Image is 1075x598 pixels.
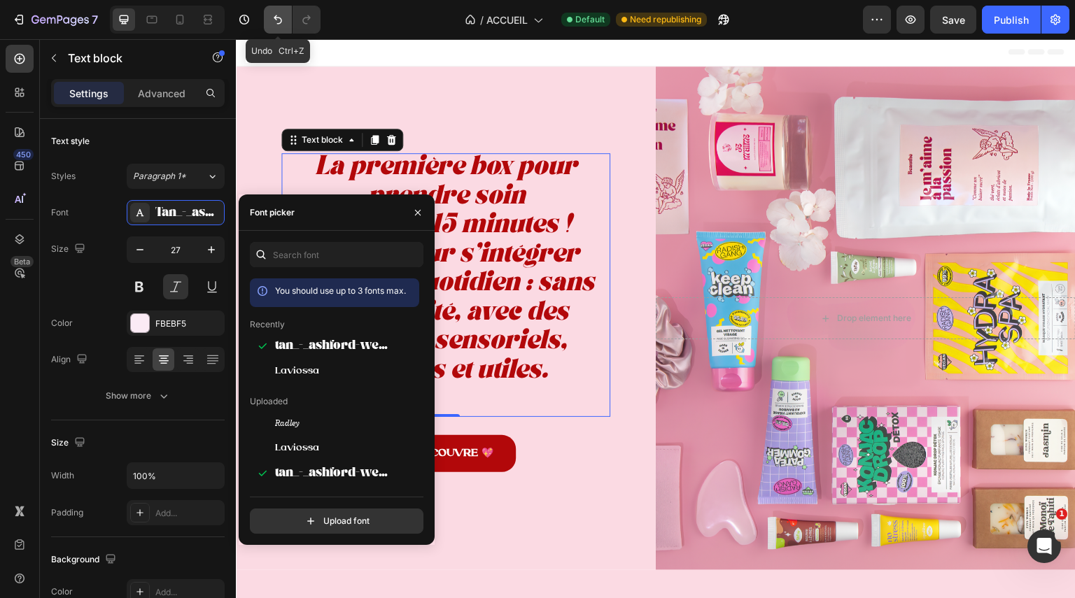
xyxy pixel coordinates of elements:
[155,507,221,520] div: Add...
[155,318,221,330] div: FBEBF5
[127,164,225,189] button: Paragraph 1*
[68,50,187,66] p: Text block
[72,83,108,92] div: Domaine
[51,206,69,219] div: Font
[480,13,484,27] span: /
[10,256,34,267] div: Beta
[6,6,104,34] button: 7
[275,417,300,429] span: Radley
[264,6,321,34] div: Undo/Redo
[486,13,528,27] span: ACCUEIL
[630,13,701,26] span: Need republishing
[51,434,88,453] div: Size
[138,86,185,101] p: Advanced
[106,389,171,403] div: Show more
[275,365,319,378] span: Laviossa
[304,514,370,528] div: Upload font
[22,36,34,48] img: website_grey.svg
[51,469,74,482] div: Width
[994,13,1029,27] div: Publish
[69,86,108,101] p: Settings
[51,350,90,369] div: Align
[57,81,68,92] img: tab_domain_overview_orange.svg
[250,242,423,267] input: Search font
[51,506,83,519] div: Padding
[601,273,675,285] div: Drop element here
[13,149,34,160] div: 450
[250,318,285,331] p: Recently
[51,585,73,598] div: Color
[930,6,976,34] button: Save
[250,395,288,408] p: Uploaded
[275,442,319,455] span: Laviossa
[92,11,98,28] p: 7
[22,22,34,34] img: logo_orange.svg
[250,508,423,534] button: Upload font
[51,383,225,408] button: Show more
[51,240,88,259] div: Size
[236,39,1075,598] iframe: Design area
[155,207,221,220] div: Tan_-_ashford-webfont
[942,14,965,26] span: Save
[174,83,214,92] div: Mots-clés
[275,340,391,353] span: tan_-_ashford-webfont
[51,550,119,569] div: Background
[250,206,295,219] div: Font picker
[420,27,840,531] div: Background Image
[51,170,76,183] div: Styles
[36,36,158,48] div: Domaine: [DOMAIN_NAME]
[275,285,406,296] span: You should use up to 3 fonts max.
[575,13,605,26] span: Default
[133,170,186,183] span: Paragraph 1*
[159,81,170,92] img: tab_keywords_by_traffic_grey.svg
[275,467,391,480] span: tan_-_ashford-webfont
[39,22,69,34] div: v 4.0.25
[51,317,73,329] div: Color
[127,463,224,488] input: Auto
[982,6,1041,34] button: Publish
[1056,508,1067,520] span: 1
[1027,529,1061,563] iframe: Intercom live chat
[51,135,90,148] div: Text style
